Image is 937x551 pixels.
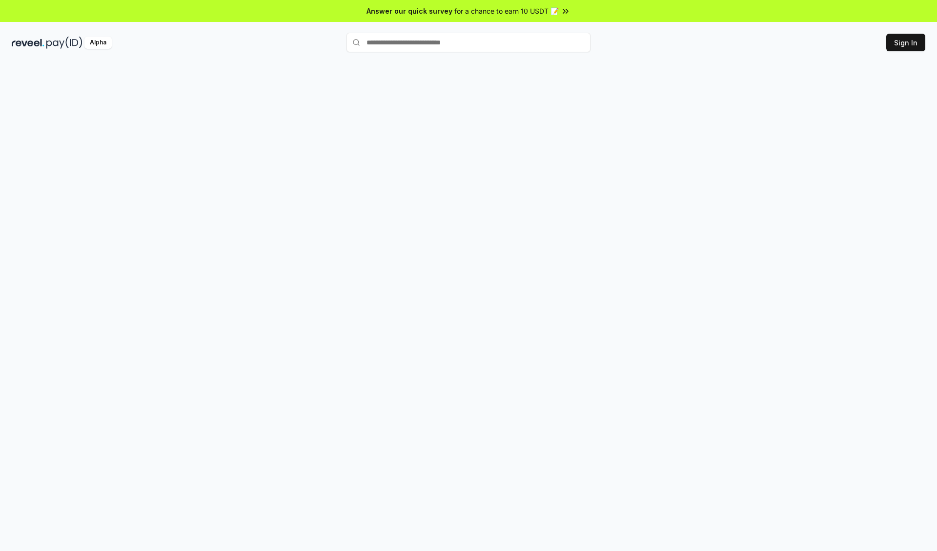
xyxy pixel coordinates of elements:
button: Sign In [886,34,925,51]
span: for a chance to earn 10 USDT 📝 [454,6,559,16]
span: Answer our quick survey [367,6,452,16]
img: reveel_dark [12,37,44,49]
img: pay_id [46,37,82,49]
div: Alpha [84,37,112,49]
